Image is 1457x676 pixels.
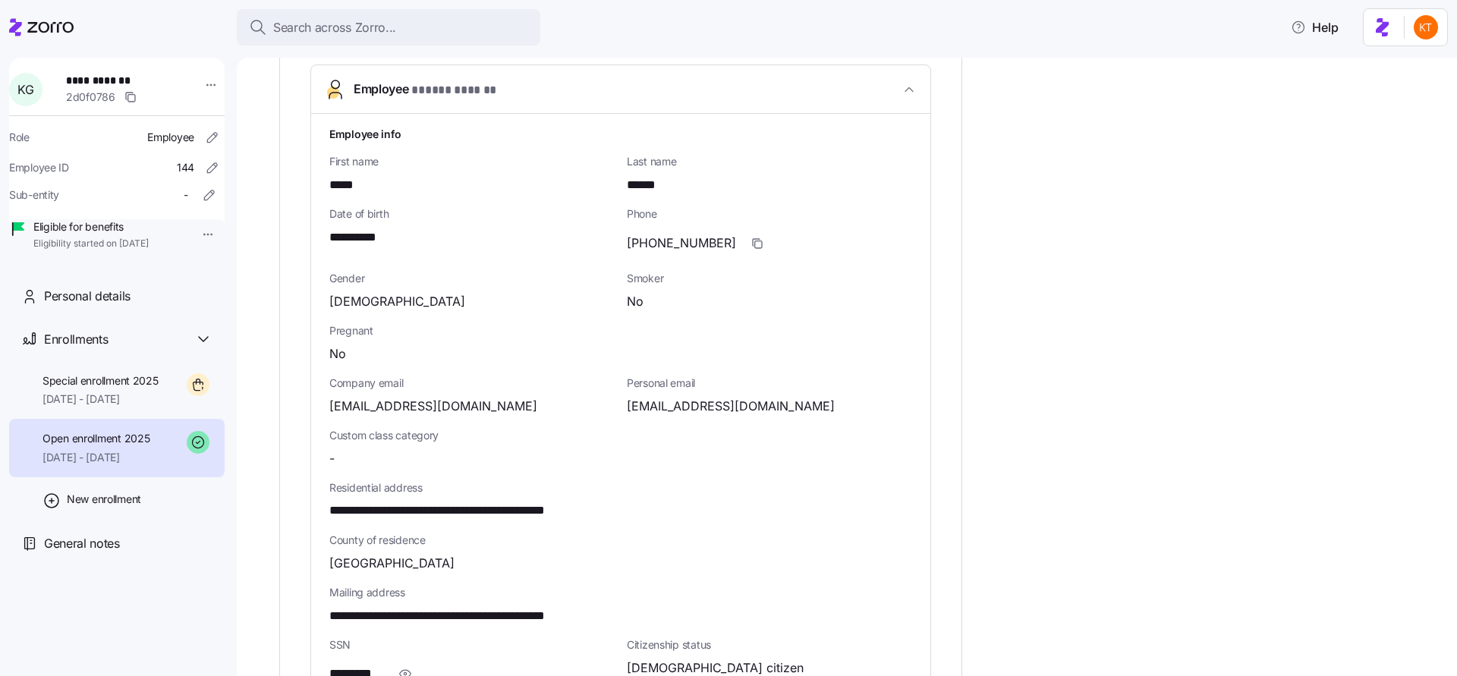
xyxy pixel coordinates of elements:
[1414,15,1438,39] img: aad2ddc74cf02b1998d54877cdc71599
[237,9,540,46] button: Search across Zorro...
[329,271,615,286] span: Gender
[329,428,615,443] span: Custom class category
[329,637,615,652] span: SSN
[329,585,912,600] span: Mailing address
[9,130,30,145] span: Role
[329,154,615,169] span: First name
[33,237,149,250] span: Eligibility started on [DATE]
[42,373,159,388] span: Special enrollment 2025
[627,637,912,652] span: Citizenship status
[9,187,59,203] span: Sub-entity
[42,391,159,407] span: [DATE] - [DATE]
[329,206,615,222] span: Date of birth
[627,206,912,222] span: Phone
[627,292,644,311] span: No
[44,330,108,349] span: Enrollments
[329,449,335,468] span: -
[44,287,131,306] span: Personal details
[147,130,194,145] span: Employee
[273,18,396,37] span: Search across Zorro...
[329,397,537,416] span: [EMAIL_ADDRESS][DOMAIN_NAME]
[42,450,149,465] span: [DATE] - [DATE]
[33,219,149,234] span: Eligible for benefits
[329,292,465,311] span: [DEMOGRAPHIC_DATA]
[329,480,912,495] span: Residential address
[329,344,346,363] span: No
[44,534,120,553] span: General notes
[627,376,912,391] span: Personal email
[177,160,194,175] span: 144
[627,397,835,416] span: [EMAIL_ADDRESS][DOMAIN_NAME]
[9,160,69,175] span: Employee ID
[1279,12,1351,42] button: Help
[1291,18,1339,36] span: Help
[354,80,502,100] span: Employee
[627,234,736,253] span: [PHONE_NUMBER]
[627,271,912,286] span: Smoker
[42,431,149,446] span: Open enrollment 2025
[329,554,455,573] span: [GEOGRAPHIC_DATA]
[17,83,33,96] span: K G
[67,492,141,507] span: New enrollment
[329,323,912,338] span: Pregnant
[184,187,188,203] span: -
[66,90,115,105] span: 2d0f0786
[627,154,912,169] span: Last name
[329,126,912,142] h1: Employee info
[329,376,615,391] span: Company email
[329,533,912,548] span: County of residence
